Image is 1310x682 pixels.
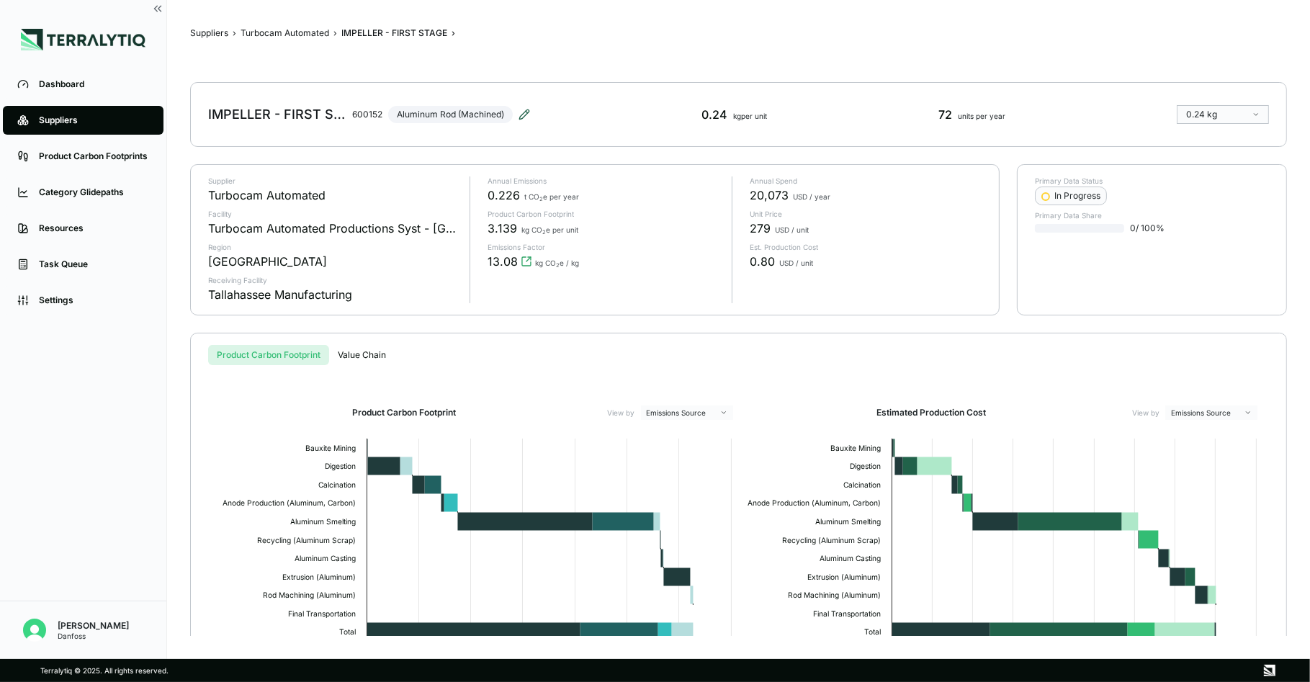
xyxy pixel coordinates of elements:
text: Total [864,627,881,636]
p: Est. Production Cost [750,243,982,251]
text: Aluminum Smelting [815,517,881,526]
text: Digestion [850,462,881,471]
text: Anode Production (Aluminum, Carbon) [223,498,356,507]
div: s [208,345,1269,365]
span: USD / unit [779,259,813,267]
span: kg per unit [733,112,767,120]
span: 279 [750,220,771,237]
span: › [452,27,455,39]
p: Primary Data Share [1035,211,1269,220]
p: Emissions Factor [488,243,719,251]
span: kg CO e per unit [521,225,578,234]
text: Digestion [325,462,356,471]
text: Extrusion (Aluminum) [282,573,356,581]
span: t CO e per year [524,192,579,201]
text: Extrusion (Aluminum) [807,573,881,581]
span: 13.08 [488,253,518,270]
label: View by [608,408,635,417]
span: USD / unit [775,225,809,234]
h2: Estimated Production Cost [877,407,987,418]
div: Task Queue [39,259,149,270]
div: [PERSON_NAME] [58,620,129,632]
div: Settings [39,295,149,306]
p: Product Carbon Footprint [488,210,719,218]
p: Receiving Facility [208,276,458,284]
span: units per year [958,112,1005,120]
div: 72 [938,106,1005,123]
span: USD / year [793,192,830,201]
button: Emissions Source [641,405,733,420]
text: Final Transportation [813,609,881,619]
sub: 2 [539,196,543,202]
div: Danfoss [58,632,129,640]
text: Rod Machining (Aluminum) [263,591,356,600]
text: Final Transportation [288,609,356,619]
div: Suppliers [39,115,149,126]
span: 0.226 [488,187,520,204]
div: Turbocam Automated [208,187,326,204]
p: Annual Emissions [488,176,719,185]
div: [GEOGRAPHIC_DATA] [208,253,327,270]
p: Annual Spend [750,176,982,185]
button: Suppliers [190,27,228,39]
button: Turbocam Automated [241,27,329,39]
text: Calcination [318,480,356,489]
span: kg CO e / kg [535,259,579,267]
span: 0.80 [750,253,775,270]
text: Aluminum Casting [295,554,356,563]
div: Tallahassee Manufacturing [208,286,352,303]
text: Calcination [843,480,881,489]
span: 20,073 [750,187,789,204]
img: Logo [21,29,145,50]
label: View by [1132,408,1159,417]
span: 3.139 [488,220,517,237]
button: In Progress [1035,187,1107,205]
button: 0.24 kg [1177,105,1269,124]
span: › [333,27,337,39]
p: Region [208,243,458,251]
p: Supplier [208,176,458,185]
text: Recycling (Aluminum Scrap) [257,536,356,545]
button: Product Carbon Footprint [208,345,329,365]
text: Recycling (Aluminum Scrap) [782,536,881,545]
text: Total [339,627,356,636]
text: Aluminum Casting [820,554,881,563]
sub: 2 [556,262,560,269]
span: › [233,27,236,39]
p: Facility [208,210,458,218]
img: Nitin Shetty [23,619,46,642]
div: Dashboard [39,78,149,90]
button: Value Chain [329,345,395,365]
div: IMPELLER - FIRST STAGE [341,27,447,39]
text: Bauxite Mining [305,444,356,453]
button: Open user button [17,613,52,647]
text: Rod Machining (Aluminum) [788,591,881,600]
svg: View audit trail [521,256,532,267]
div: Turbocam Automated Productions Syst - [GEOGRAPHIC_DATA] [208,220,458,237]
sub: 2 [542,229,546,235]
div: Category Glidepaths [39,187,149,198]
div: 600152 [352,109,382,120]
span: 0 / 100 % [1130,223,1165,234]
div: 0.24 [701,106,767,123]
div: Resources [39,223,149,234]
text: Anode Production (Aluminum, Carbon) [748,498,881,507]
div: In Progress [1041,190,1100,202]
p: Primary Data Status [1035,176,1269,185]
button: Emissions Source [1165,405,1257,420]
div: Product Carbon Footprints [39,151,149,162]
text: Bauxite Mining [830,444,881,453]
p: Unit Price [750,210,982,218]
text: Aluminum Smelting [290,517,356,526]
div: IMPELLER - FIRST STAGE [208,106,346,123]
h2: Product Carbon Footprint [352,407,456,418]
